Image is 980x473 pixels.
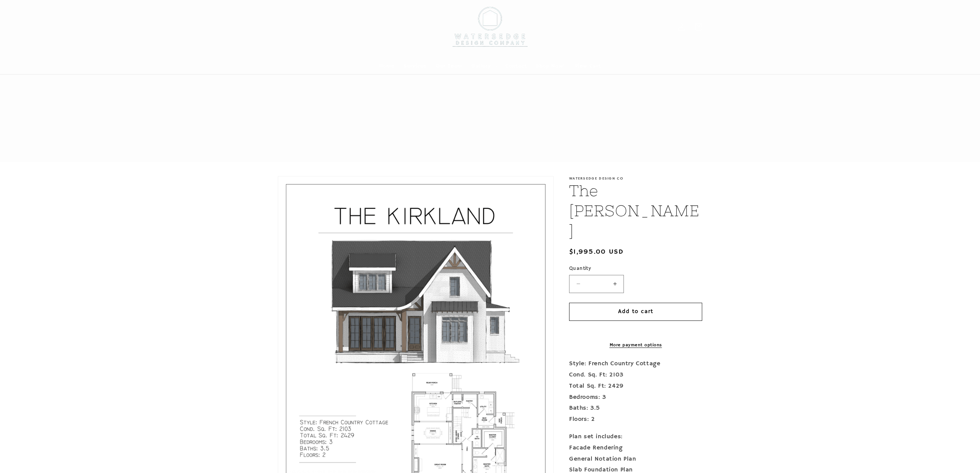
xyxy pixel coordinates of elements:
[531,58,569,74] a: Shop Now!
[569,265,702,273] label: Quantity
[569,303,702,321] button: Add to cart
[569,442,702,454] div: Facade Rendering
[448,3,532,51] img: Watersedge Design Co
[467,58,501,74] summary: Gallery
[375,58,399,74] a: Home
[569,454,702,465] div: General Notation Plan
[505,63,527,70] span: Contact
[536,63,565,70] span: Shop Now!
[569,431,702,442] div: Plan set includes:
[570,58,605,74] a: View Cart
[569,176,702,181] p: Watersedge Design Co
[501,58,531,74] a: Contact
[399,58,431,74] a: Services
[569,247,623,257] span: $1,995.00 USD
[574,63,601,70] span: View Cart
[404,63,426,70] span: Services
[569,181,702,241] h1: The [PERSON_NAME]
[471,63,490,70] span: Gallery
[569,342,702,349] a: More payment options
[431,58,467,74] a: Our Team
[569,358,702,425] p: Style: French Country Cottage Cond. Sq. Ft: 2103 Total Sq. Ft: 2429 Bedrooms: 3 Baths: 3.5 Floors: 2
[436,63,462,70] span: Our Team
[379,63,394,70] span: Home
